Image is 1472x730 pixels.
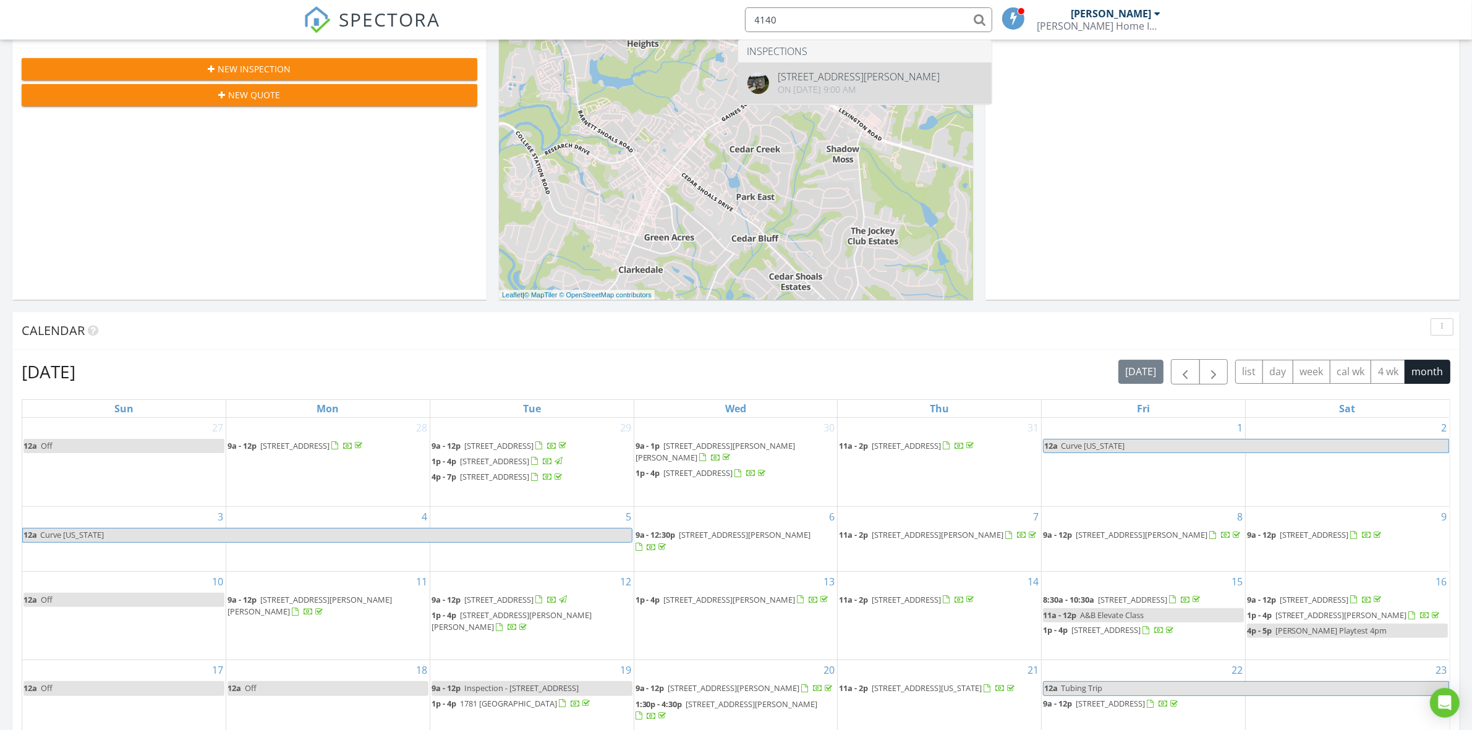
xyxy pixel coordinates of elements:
[40,529,104,540] span: Curve [US_STATE]
[1043,698,1180,709] a: 9a - 12p [STREET_ADDRESS]
[1025,418,1041,438] a: Go to July 31, 2025
[1044,439,1058,452] span: 12a
[636,594,660,605] span: 1p - 4p
[636,594,831,605] a: 1p - 4p [STREET_ADDRESS][PERSON_NAME]
[432,682,461,694] span: 9a - 12p
[1199,359,1228,384] button: Next month
[464,440,534,451] span: [STREET_ADDRESS]
[1247,609,1272,621] span: 1p - 4p
[304,6,331,33] img: The Best Home Inspection Software - Spectora
[686,698,818,710] span: [STREET_ADDRESS][PERSON_NAME]
[1025,660,1041,680] a: Go to August 21, 2025
[618,660,634,680] a: Go to August 19, 2025
[464,682,579,694] span: Inspection - [STREET_ADDRESS]
[304,17,441,43] a: SPECTORA
[464,594,534,605] span: [STREET_ADDRESS]
[22,418,226,507] td: Go to July 27, 2025
[1330,360,1372,384] button: cal wk
[1098,594,1167,605] span: [STREET_ADDRESS]
[636,440,796,463] a: 9a - 1p [STREET_ADDRESS][PERSON_NAME][PERSON_NAME]
[839,529,1039,540] a: 11a - 2p [STREET_ADDRESS][PERSON_NAME]
[521,400,543,417] a: Tuesday
[839,440,868,451] span: 11a - 2p
[460,471,529,482] span: [STREET_ADDRESS]
[636,698,683,710] span: 1:30p - 4:30p
[432,608,632,635] a: 1p - 4p [STREET_ADDRESS][PERSON_NAME][PERSON_NAME]
[634,418,838,507] td: Go to July 30, 2025
[1245,507,1449,571] td: Go to August 9, 2025
[636,529,676,540] span: 9a - 12:30p
[839,528,1040,543] a: 11a - 2p [STREET_ADDRESS][PERSON_NAME]
[838,571,1042,660] td: Go to August 14, 2025
[22,507,226,571] td: Go to August 3, 2025
[499,290,655,300] div: |
[22,322,85,339] span: Calendar
[210,418,226,438] a: Go to July 27, 2025
[1076,698,1145,709] span: [STREET_ADDRESS]
[1247,529,1276,540] span: 9a - 12p
[636,698,818,721] a: 1:30p - 4:30p [STREET_ADDRESS][PERSON_NAME]
[1235,360,1263,384] button: list
[1293,360,1330,384] button: week
[432,609,592,632] span: [STREET_ADDRESS][PERSON_NAME][PERSON_NAME]
[1061,440,1125,451] span: Curve [US_STATE]
[1042,418,1246,507] td: Go to August 1, 2025
[432,454,632,469] a: 1p - 4p [STREET_ADDRESS]
[1071,7,1152,20] div: [PERSON_NAME]
[839,440,976,451] a: 11a - 2p [STREET_ADDRESS]
[1043,697,1244,711] a: 9a - 12p [STREET_ADDRESS]
[839,682,1017,694] a: 11a - 2p [STREET_ADDRESS][US_STATE]
[1247,594,1276,605] span: 9a - 12p
[1235,418,1245,438] a: Go to August 1, 2025
[228,594,392,617] a: 9a - 12p [STREET_ADDRESS][PERSON_NAME][PERSON_NAME]
[432,456,564,467] a: 1p - 4p [STREET_ADDRESS]
[927,400,951,417] a: Thursday
[414,418,430,438] a: Go to July 28, 2025
[747,72,769,94] img: 9196957%2Fcover_photos%2FvWFLpBgUslJCD7AP5pjs%2Foriginal.jpeg
[827,507,837,527] a: Go to August 6, 2025
[664,467,733,478] span: [STREET_ADDRESS]
[228,439,428,454] a: 9a - 12p [STREET_ADDRESS]
[414,660,430,680] a: Go to August 18, 2025
[1247,594,1384,605] a: 9a - 12p [STREET_ADDRESS]
[1235,507,1245,527] a: Go to August 8, 2025
[460,698,557,709] span: 1781 [GEOGRAPHIC_DATA]
[559,291,652,299] a: © OpenStreetMap contributors
[1171,359,1200,384] button: Previous month
[1430,688,1460,718] div: Open Intercom Messenger
[1042,507,1246,571] td: Go to August 8, 2025
[1043,528,1244,543] a: 9a - 12p [STREET_ADDRESS][PERSON_NAME]
[636,440,796,463] span: [STREET_ADDRESS][PERSON_NAME][PERSON_NAME]
[872,529,1003,540] span: [STREET_ADDRESS][PERSON_NAME]
[618,418,634,438] a: Go to July 29, 2025
[339,6,441,32] span: SPECTORA
[636,529,811,552] a: 9a - 12:30p [STREET_ADDRESS][PERSON_NAME]
[1043,594,1094,605] span: 8:30a - 10:30a
[1134,400,1152,417] a: Friday
[432,697,632,711] a: 1p - 4p 1781 [GEOGRAPHIC_DATA]
[623,507,634,527] a: Go to August 5, 2025
[839,593,1040,608] a: 11a - 2p [STREET_ADDRESS]
[839,529,868,540] span: 11a - 2p
[636,440,660,451] span: 9a - 1p
[839,681,1040,696] a: 11a - 2p [STREET_ADDRESS][US_STATE]
[839,594,976,605] a: 11a - 2p [STREET_ADDRESS]
[634,571,838,660] td: Go to August 13, 2025
[432,609,456,621] span: 1p - 4p
[1275,609,1407,621] span: [STREET_ADDRESS][PERSON_NAME]
[636,697,836,724] a: 1:30p - 4:30p [STREET_ADDRESS][PERSON_NAME]
[636,466,836,481] a: 1p - 4p [STREET_ADDRESS]
[838,418,1042,507] td: Go to July 31, 2025
[723,400,749,417] a: Wednesday
[1337,400,1358,417] a: Saturday
[432,594,569,605] a: 9a - 12p [STREET_ADDRESS]
[778,72,940,82] div: [STREET_ADDRESS][PERSON_NAME]
[1245,418,1449,507] td: Go to August 2, 2025
[636,681,836,696] a: 9a - 12p [STREET_ADDRESS][PERSON_NAME]
[636,467,768,478] a: 1p - 4p [STREET_ADDRESS]
[1247,609,1442,621] a: 1p - 4p [STREET_ADDRESS][PERSON_NAME]
[245,682,257,694] span: Off
[432,609,592,632] a: 1p - 4p [STREET_ADDRESS][PERSON_NAME][PERSON_NAME]
[218,62,291,75] span: New Inspection
[839,594,868,605] span: 11a - 2p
